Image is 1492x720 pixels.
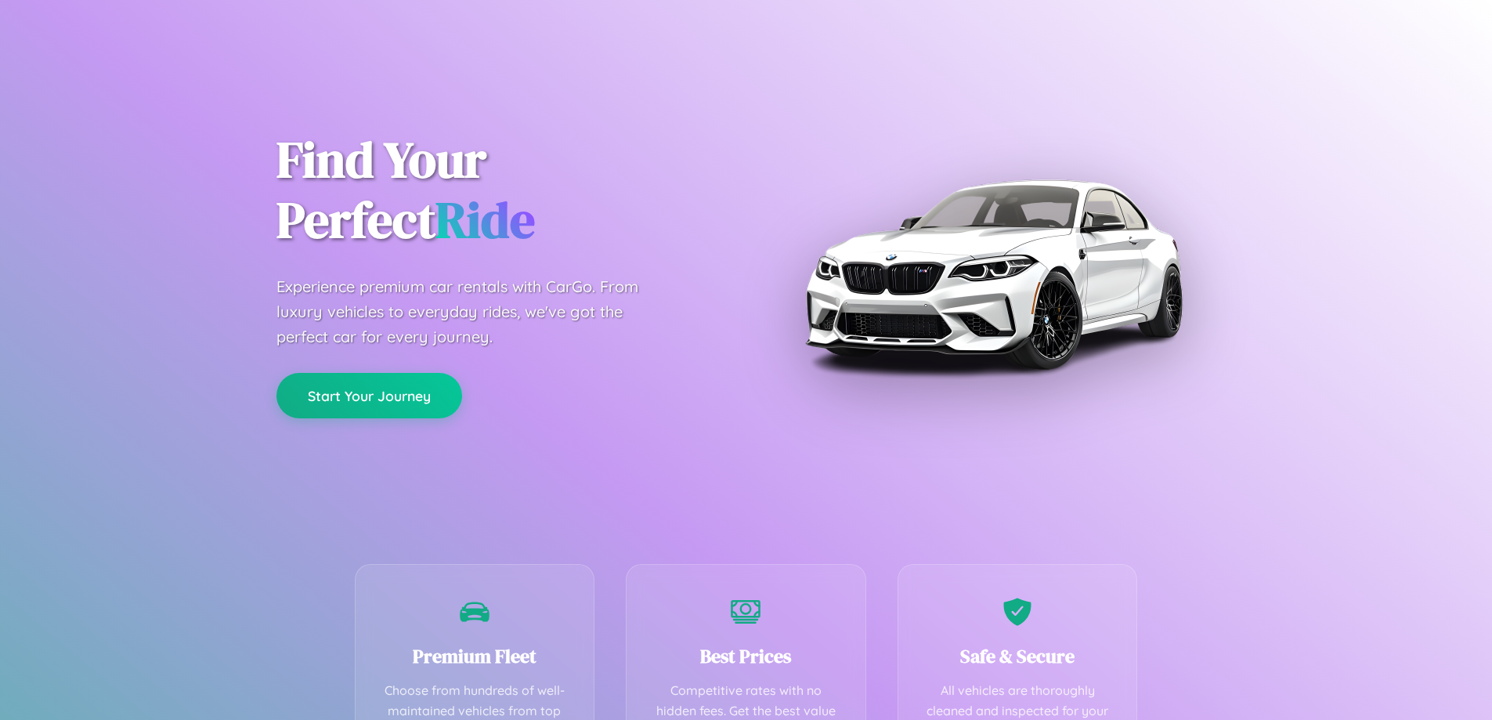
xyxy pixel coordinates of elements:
[797,78,1189,470] img: Premium BMW car rental vehicle
[276,274,668,349] p: Experience premium car rentals with CarGo. From luxury vehicles to everyday rides, we've got the ...
[922,643,1114,669] h3: Safe & Secure
[650,643,842,669] h3: Best Prices
[379,643,571,669] h3: Premium Fleet
[435,186,535,254] span: Ride
[276,373,462,418] button: Start Your Journey
[276,130,723,251] h1: Find Your Perfect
